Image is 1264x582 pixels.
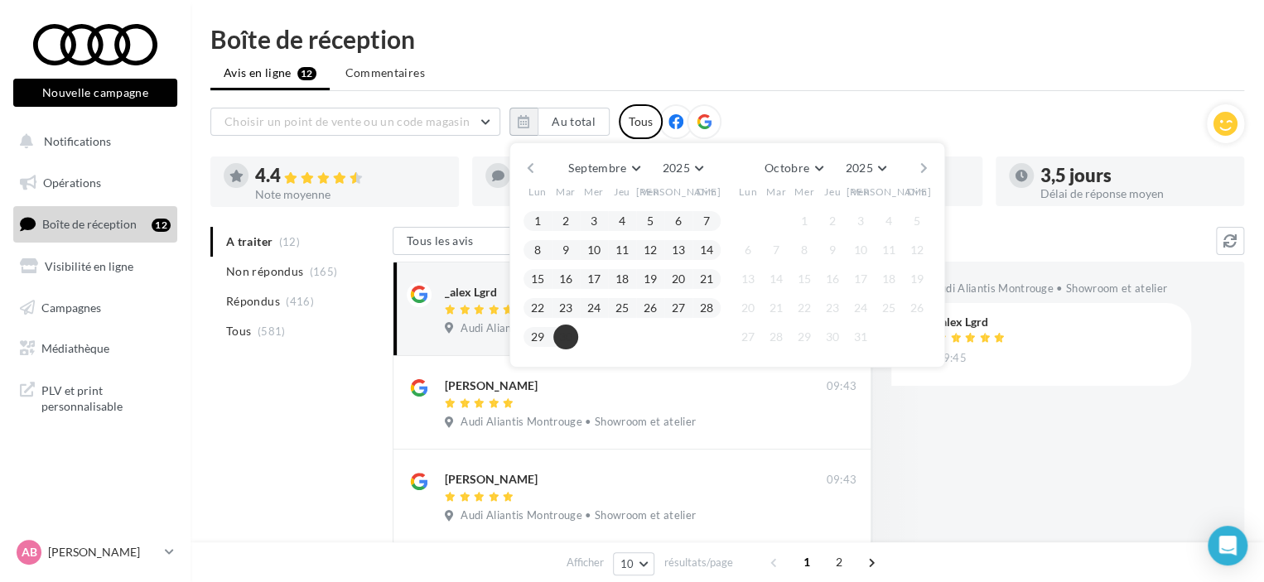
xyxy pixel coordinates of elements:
span: 09:45 [936,351,967,366]
button: 20 [736,296,760,320]
span: Notifications [44,134,111,148]
button: 14 [764,267,789,291]
button: 9 [553,238,578,262]
span: Mar [556,185,576,199]
button: Au total [509,108,610,136]
div: [PERSON_NAME] [445,471,538,488]
button: Octobre [758,156,829,180]
span: (581) [258,325,286,338]
span: Jeu [614,185,630,199]
a: Médiathèque [10,331,181,366]
span: Boîte de réception [42,217,137,231]
button: 2 [820,209,845,233]
button: 25 [876,296,901,320]
button: Choisir un point de vente ou un code magasin [210,108,500,136]
button: 12 [638,238,663,262]
button: 28 [764,325,789,349]
div: _alex Lgrd [445,284,497,301]
button: Tous les avis [393,227,558,255]
span: Audi Aliantis Montrouge • Showroom et atelier [461,321,696,336]
button: 7 [694,209,719,233]
button: 4 [610,209,634,233]
a: Campagnes [10,291,181,325]
button: 30 [553,325,578,349]
span: 09:43 [826,473,856,488]
span: Dim [697,185,716,199]
button: 17 [848,267,873,291]
button: 12 [905,238,929,262]
button: 18 [610,267,634,291]
button: 4 [876,209,901,233]
span: [PERSON_NAME] [636,185,721,199]
button: 24 [581,296,606,320]
button: 20 [666,267,691,291]
button: 6 [666,209,691,233]
button: Nouvelle campagne [13,79,177,107]
span: (165) [310,265,338,278]
button: 26 [638,296,663,320]
p: [PERSON_NAME] [48,544,158,560]
button: 8 [525,238,550,262]
span: 2025 [845,161,872,175]
span: (416) [286,295,314,308]
button: 3 [581,209,606,233]
a: AB [PERSON_NAME] [13,536,177,568]
span: Non répondus [226,263,303,280]
span: 09:43 [826,379,856,394]
button: 26 [905,296,929,320]
button: 2025 [655,156,709,180]
button: Septembre [562,156,646,180]
button: 1 [792,209,817,233]
button: 27 [736,325,760,349]
span: AB [22,544,37,560]
a: Boîte de réception12 [10,206,181,242]
div: Boîte de réception [210,26,1244,51]
span: Tous [226,323,251,339]
button: 16 [553,267,578,291]
button: 11 [876,238,901,262]
span: PLV et print personnalisable [41,379,171,415]
span: Audi Aliantis Montrouge • Showroom et atelier [461,415,696,430]
span: Médiathèque [41,341,109,355]
span: Jeu [824,185,841,199]
button: 14 [694,238,719,262]
button: 23 [553,296,578,320]
button: 11 [610,238,634,262]
button: 18 [876,267,901,291]
button: 24 [848,296,873,320]
button: 16 [820,267,845,291]
span: 2025 [662,161,689,175]
span: Lun [739,185,757,199]
span: Tous les avis [407,233,474,248]
button: 15 [792,267,817,291]
button: Notifications [10,124,174,159]
span: Opérations [43,176,101,190]
div: Open Intercom Messenger [1208,526,1247,565]
button: 5 [638,209,663,233]
button: 19 [638,267,663,291]
button: 2 [553,209,578,233]
div: _alex Lgrd [936,316,1009,328]
a: PLV et print personnalisable [10,373,181,421]
button: 19 [905,267,929,291]
span: Choisir un point de vente ou un code magasin [224,114,470,128]
button: 23 [820,296,845,320]
div: Délai de réponse moyen [1040,188,1231,200]
button: 9 [820,238,845,262]
div: 3,5 jours [1040,166,1231,185]
div: Note moyenne [255,189,446,200]
button: 5 [905,209,929,233]
button: 25 [610,296,634,320]
button: 28 [694,296,719,320]
span: Audi Aliantis Montrouge • Showroom et atelier [932,281,1167,296]
span: Mer [794,185,814,199]
button: 21 [694,267,719,291]
span: Dim [907,185,927,199]
div: [PERSON_NAME] [445,378,538,394]
span: Commentaires [345,65,425,81]
button: 10 [581,238,606,262]
button: Au total [538,108,610,136]
span: Lun [528,185,547,199]
button: 1 [525,209,550,233]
